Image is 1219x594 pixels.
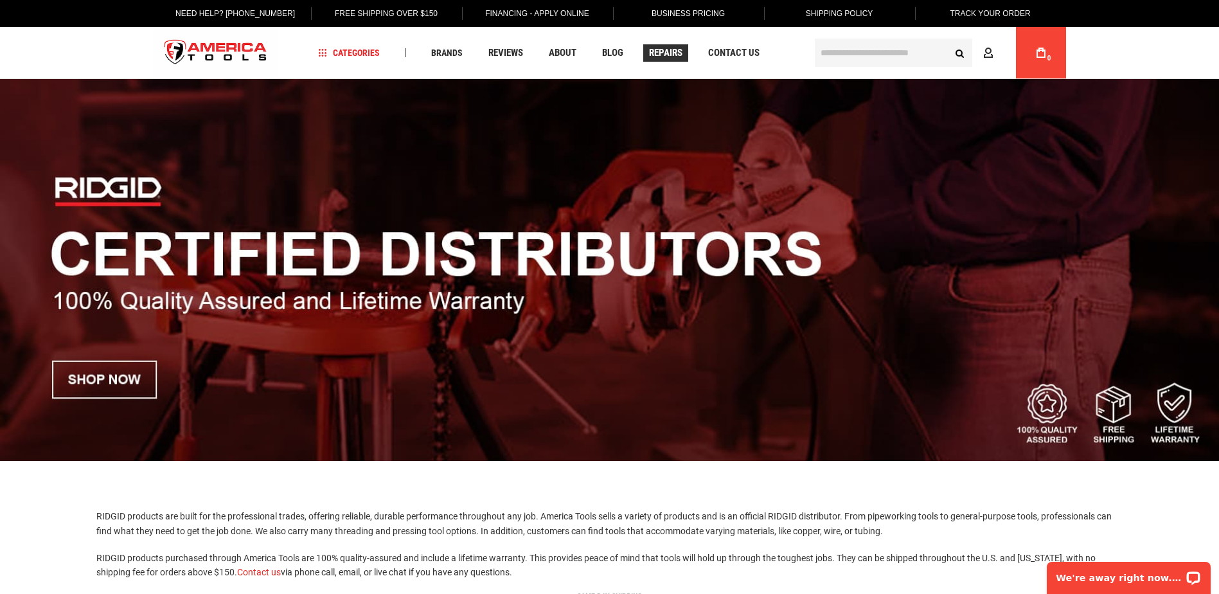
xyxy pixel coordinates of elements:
[96,509,1123,538] p: RIDGID products are built for the professional trades, offering reliable, durable performance thr...
[1038,553,1219,594] iframe: LiveChat chat widget
[948,40,972,65] button: Search
[431,48,463,57] span: Brands
[1047,55,1051,62] span: 0
[154,29,278,77] a: store logo
[488,48,523,58] span: Reviews
[154,29,278,77] img: America Tools
[483,44,529,62] a: Reviews
[806,9,873,18] span: Shipping Policy
[543,44,582,62] a: About
[649,48,682,58] span: Repairs
[596,44,629,62] a: Blog
[237,567,281,577] a: Contact us
[708,48,760,58] span: Contact Us
[96,551,1123,580] p: RIDGID products purchased through America Tools are 100% quality-assured and include a lifetime w...
[702,44,765,62] a: Contact Us
[318,48,380,57] span: Categories
[602,48,623,58] span: Blog
[643,44,688,62] a: Repairs
[425,44,468,62] a: Brands
[549,48,576,58] span: About
[312,44,386,62] a: Categories
[1029,27,1053,78] a: 0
